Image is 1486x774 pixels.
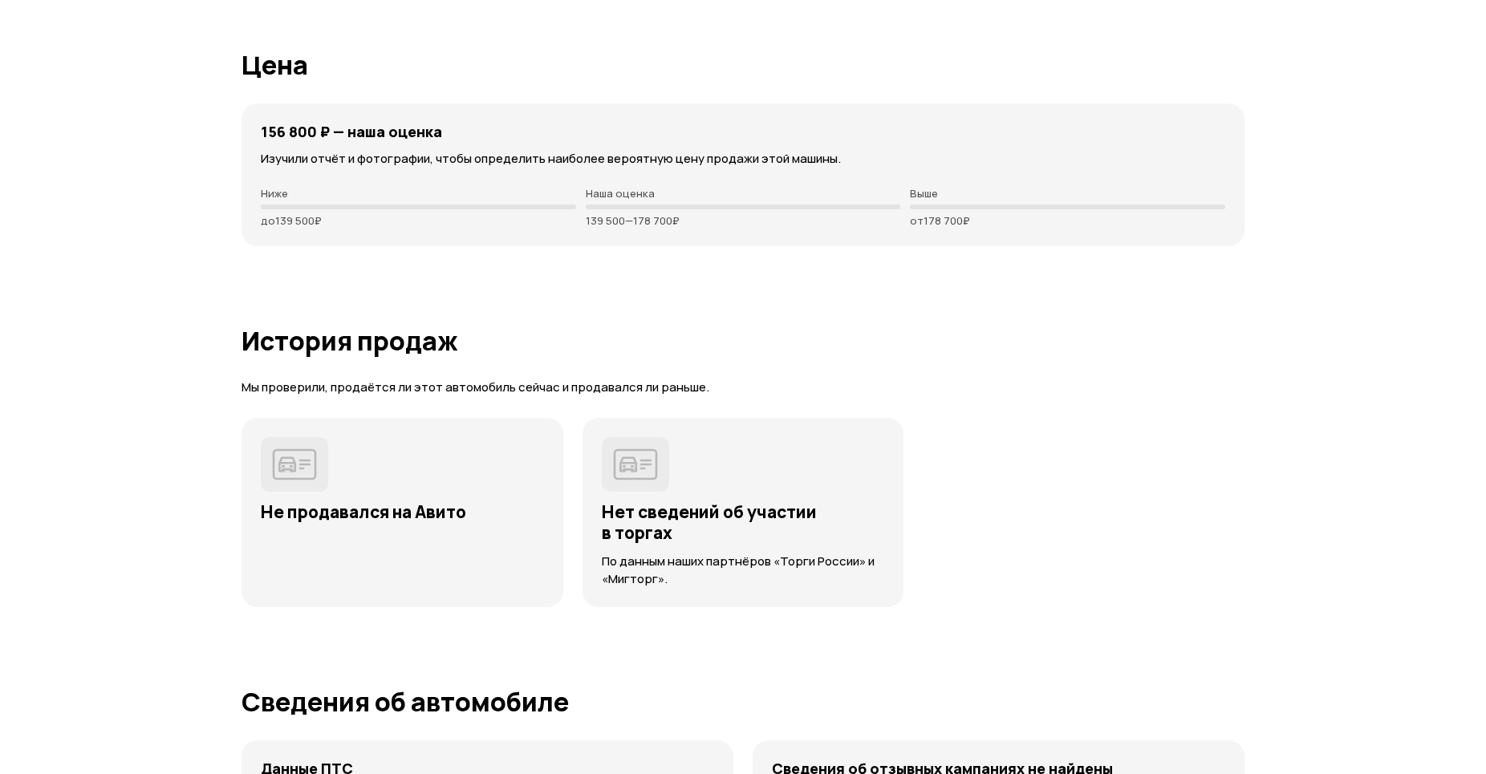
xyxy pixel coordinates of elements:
p: Мы проверили, продаётся ли этот автомобиль сейчас и продавался ли раньше. [242,379,1244,396]
p: Изучили отчёт и фотографии, чтобы определить наиболее вероятную цену продажи этой машины. [261,150,1225,168]
p: 139 500 — 178 700 ₽ [586,214,901,227]
h3: Нет сведений об участии в торгах [602,501,885,543]
h4: 156 800 ₽ — наша оценка [261,123,442,140]
h1: История продаж [242,326,1244,355]
p: от 178 700 ₽ [910,214,1225,227]
p: Ниже [261,187,576,200]
p: до 139 500 ₽ [261,214,576,227]
p: Наша оценка [586,187,901,200]
h1: Сведения об автомобиле [242,687,1244,716]
p: Выше [910,187,1225,200]
p: По данным наших партнёров «Торги России» и «Мигторг». [602,553,885,588]
h1: Цена [242,51,1244,79]
h3: Не продавался на Авито [261,501,544,522]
